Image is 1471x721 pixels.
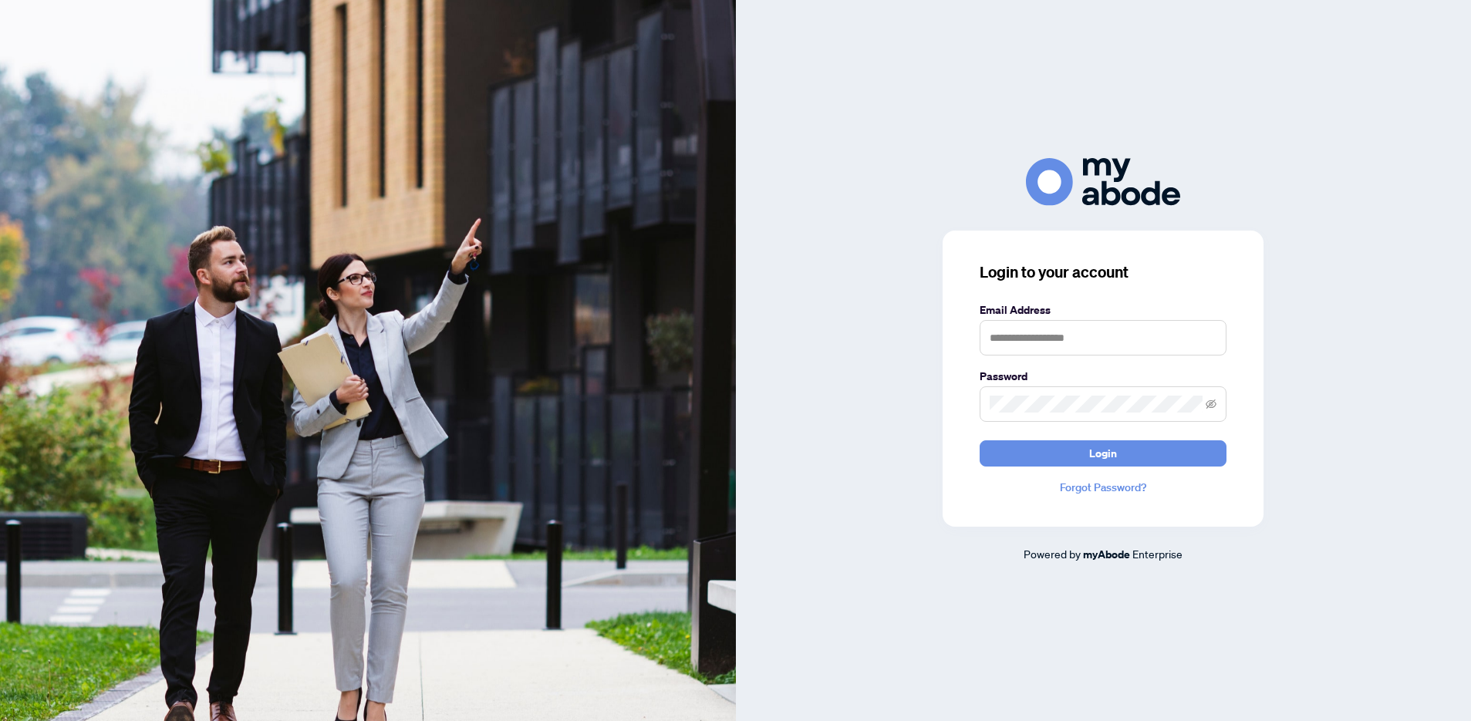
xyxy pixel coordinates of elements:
span: Login [1089,441,1117,466]
button: Login [980,440,1226,467]
span: Powered by [1024,547,1081,561]
h3: Login to your account [980,261,1226,283]
img: ma-logo [1026,158,1180,205]
a: Forgot Password? [980,479,1226,496]
span: eye-invisible [1206,399,1216,409]
label: Password [980,368,1226,385]
label: Email Address [980,302,1226,318]
span: Enterprise [1132,547,1183,561]
a: myAbode [1083,546,1130,563]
